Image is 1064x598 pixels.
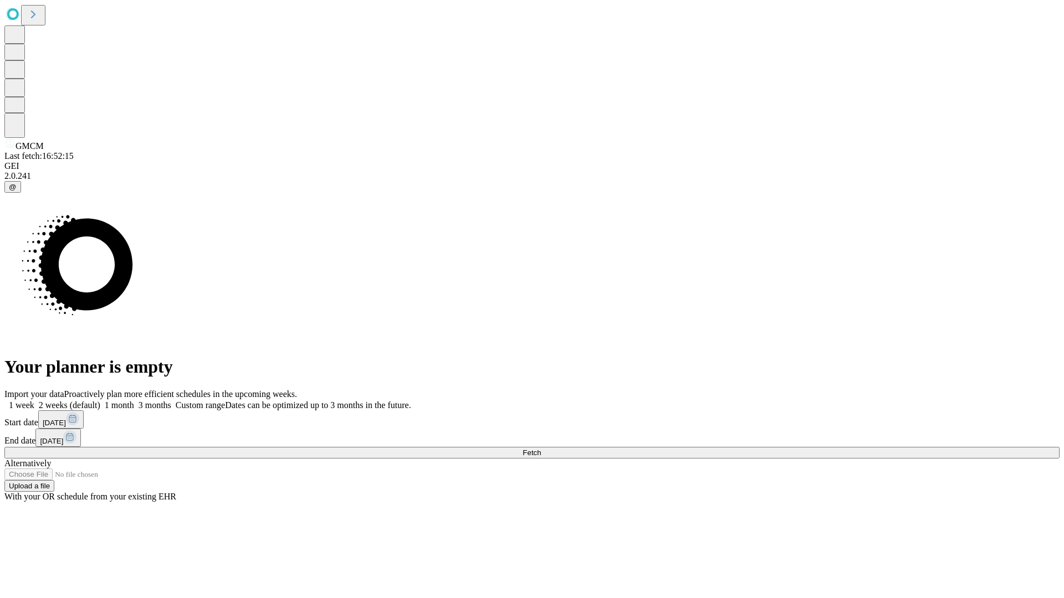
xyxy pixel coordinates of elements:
[9,400,34,410] span: 1 week
[523,448,541,457] span: Fetch
[38,410,84,429] button: [DATE]
[16,141,44,151] span: GMCM
[4,161,1060,171] div: GEI
[39,400,100,410] span: 2 weeks (default)
[4,447,1060,458] button: Fetch
[43,419,66,427] span: [DATE]
[4,480,54,492] button: Upload a file
[4,357,1060,377] h1: Your planner is empty
[35,429,81,447] button: [DATE]
[139,400,171,410] span: 3 months
[4,429,1060,447] div: End date
[4,171,1060,181] div: 2.0.241
[4,410,1060,429] div: Start date
[64,389,297,399] span: Proactively plan more efficient schedules in the upcoming weeks.
[4,458,51,468] span: Alternatively
[4,389,64,399] span: Import your data
[176,400,225,410] span: Custom range
[4,492,176,501] span: With your OR schedule from your existing EHR
[225,400,411,410] span: Dates can be optimized up to 3 months in the future.
[40,437,63,445] span: [DATE]
[105,400,134,410] span: 1 month
[9,183,17,191] span: @
[4,181,21,193] button: @
[4,151,74,161] span: Last fetch: 16:52:15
